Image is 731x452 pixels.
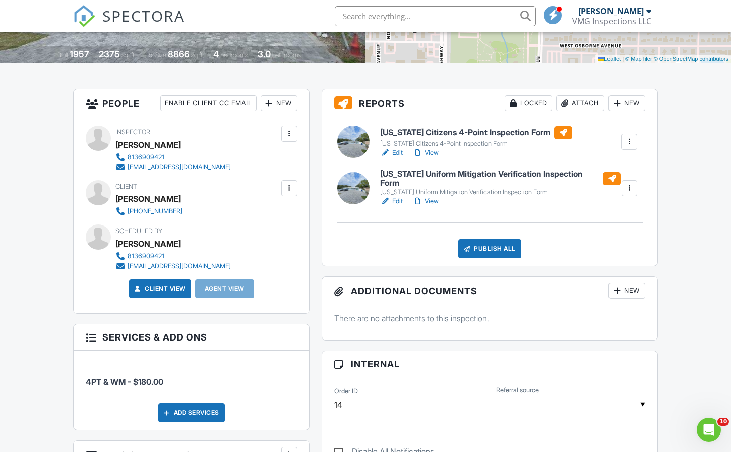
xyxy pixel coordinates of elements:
[121,51,136,59] span: sq. ft.
[380,126,572,148] a: [US_STATE] Citizens 4-Point Inspection Form [US_STATE] Citizens 4-Point Inspection Form
[128,153,164,161] div: 8136909421
[380,188,621,196] div: [US_STATE] Uniform Mitigation Verification Inspection Form
[115,251,231,261] a: 8136909421
[115,227,162,235] span: Scheduled By
[608,95,645,111] div: New
[717,418,729,426] span: 10
[380,148,403,158] a: Edit
[654,56,728,62] a: © OpenStreetMap contributors
[556,95,604,111] div: Attach
[86,358,297,395] li: Service: 4PT & WM
[380,170,621,196] a: [US_STATE] Uniform Mitigation Verification Inspection Form [US_STATE] Uniform Mitigation Verifica...
[115,261,231,271] a: [EMAIL_ADDRESS][DOMAIN_NAME]
[102,5,185,26] span: SPECTORA
[115,162,231,172] a: [EMAIL_ADDRESS][DOMAIN_NAME]
[74,324,309,351] h3: Services & Add ons
[168,49,190,59] div: 8866
[73,14,185,35] a: SPECTORA
[697,418,721,442] iframe: Intercom live chat
[145,51,166,59] span: Lot Size
[128,252,164,260] div: 8136909421
[213,49,219,59] div: 4
[505,95,552,111] div: Locked
[128,207,182,215] div: [PHONE_NUMBER]
[272,51,301,59] span: bathrooms
[115,206,182,216] a: [PHONE_NUMBER]
[598,56,621,62] a: Leaflet
[57,51,68,59] span: Built
[115,191,181,206] div: [PERSON_NAME]
[334,386,358,395] label: Order ID
[322,89,657,118] h3: Reports
[70,49,89,59] div: 1957
[258,49,271,59] div: 3.0
[191,51,204,59] span: sq.ft.
[608,283,645,299] div: New
[458,239,521,258] div: Publish All
[622,56,624,62] span: |
[334,313,645,324] p: There are no attachments to this inspection.
[73,5,95,27] img: The Best Home Inspection Software - Spectora
[380,170,621,187] h6: [US_STATE] Uniform Mitigation Verification Inspection Form
[380,196,403,206] a: Edit
[380,140,572,148] div: [US_STATE] Citizens 4-Point Inspection Form
[261,95,297,111] div: New
[128,262,231,270] div: [EMAIL_ADDRESS][DOMAIN_NAME]
[158,403,225,422] div: Add Services
[496,386,539,395] label: Referral source
[220,51,248,59] span: bedrooms
[115,137,181,152] div: [PERSON_NAME]
[115,128,150,136] span: Inspector
[128,163,231,171] div: [EMAIL_ADDRESS][DOMAIN_NAME]
[99,49,120,59] div: 2375
[322,351,657,377] h3: Internal
[413,196,439,206] a: View
[115,236,181,251] div: [PERSON_NAME]
[86,377,163,387] span: 4PT & WM - $180.00
[380,126,572,139] h6: [US_STATE] Citizens 4-Point Inspection Form
[160,95,257,111] div: Enable Client CC Email
[413,148,439,158] a: View
[335,6,536,26] input: Search everything...
[625,56,652,62] a: © MapTiler
[322,277,657,305] h3: Additional Documents
[74,89,309,118] h3: People
[578,6,644,16] div: [PERSON_NAME]
[133,284,186,294] a: Client View
[115,183,137,190] span: Client
[572,16,651,26] div: VMG Inspections LLC
[115,152,231,162] a: 8136909421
